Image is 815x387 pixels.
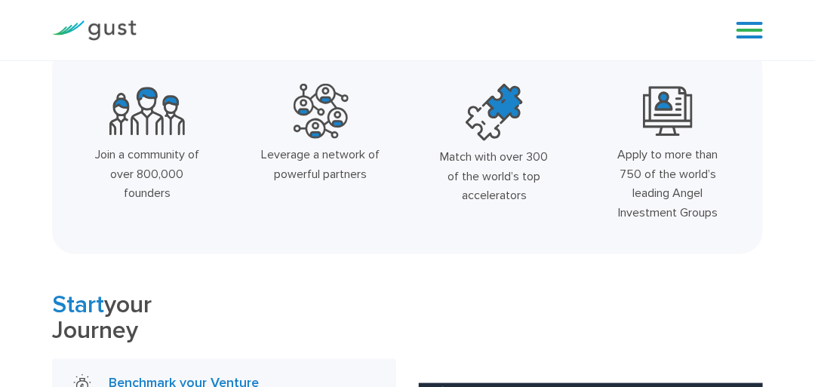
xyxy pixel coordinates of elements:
img: Powerful Partners [294,84,349,139]
div: Match with over 300 of the world’s top accelerators [434,147,555,205]
img: Top Accelerators [466,84,523,141]
div: Apply to more than 750 of the world’s leading Angel Investment Groups [607,145,728,222]
img: Leading Angel Investment [643,84,693,139]
h2: your Journey [52,292,396,345]
div: Join a community of over 800,000 founders [87,145,208,203]
img: Gust Logo [52,20,137,41]
span: Start [52,290,104,319]
div: Leverage a network of powerful partners [260,145,381,183]
img: Community Founders [109,84,185,139]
